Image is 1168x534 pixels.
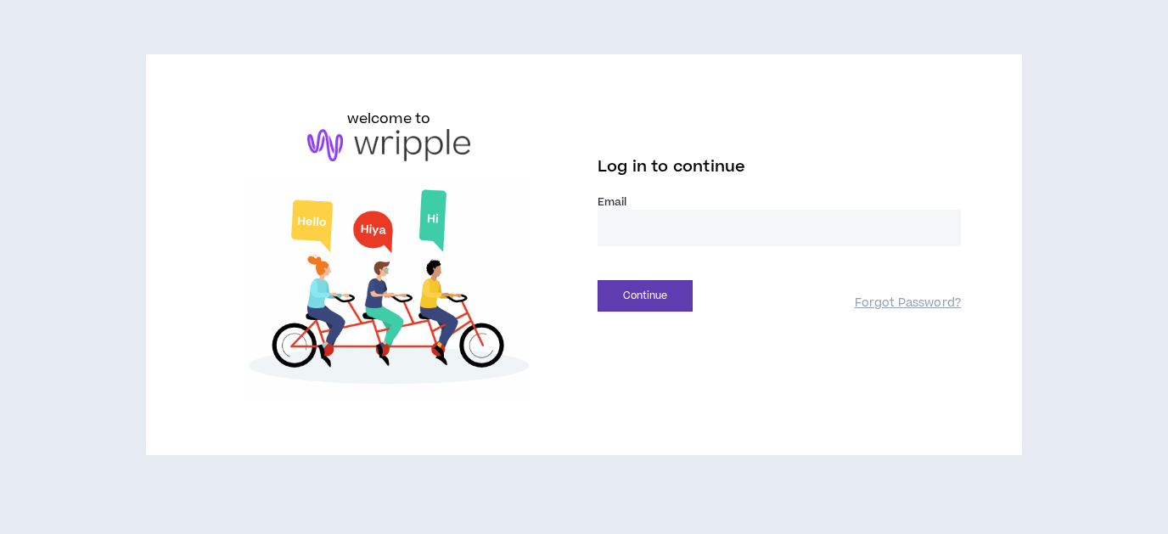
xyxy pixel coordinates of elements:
[855,295,961,312] a: Forgot Password?
[598,156,745,177] span: Log in to continue
[207,178,570,402] img: Welcome to Wripple
[307,129,470,161] img: logo-brand.png
[598,194,961,210] label: Email
[598,280,693,312] button: Continue
[347,109,431,129] h6: welcome to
